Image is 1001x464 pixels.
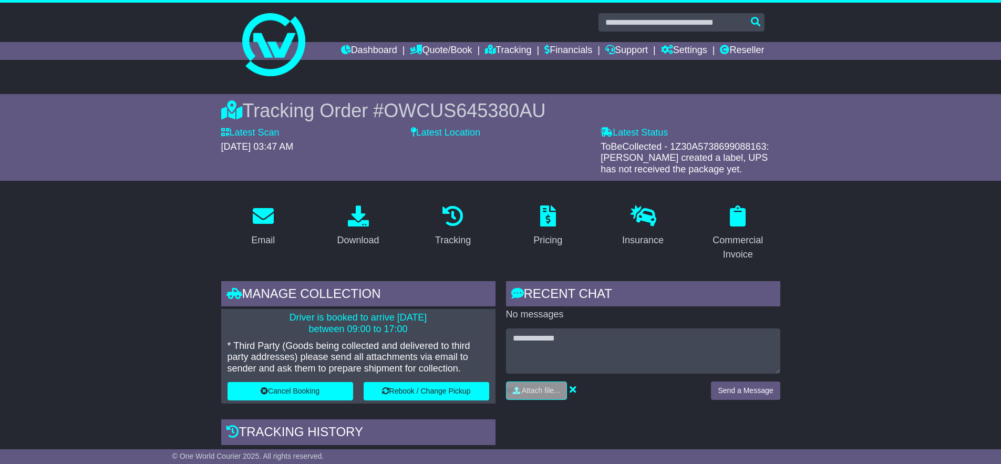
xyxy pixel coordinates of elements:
a: Tracking [485,42,531,60]
a: Quote/Book [410,42,472,60]
div: Insurance [622,233,664,248]
label: Latest Status [601,127,668,139]
span: OWCUS645380AU [384,100,545,121]
div: Email [251,233,275,248]
a: Dashboard [341,42,397,60]
a: Tracking [428,202,478,251]
span: ToBeCollected - 1Z30A5738699088163: [PERSON_NAME] created a label, UPS has not received the packa... [601,141,769,174]
a: Settings [661,42,707,60]
p: Driver is booked to arrive [DATE] between 09:00 to 17:00 [228,312,489,335]
p: No messages [506,309,780,321]
a: Commercial Invoice [696,202,780,265]
button: Cancel Booking [228,382,353,400]
a: Reseller [720,42,764,60]
div: Pricing [533,233,562,248]
a: Financials [544,42,592,60]
span: © One World Courier 2025. All rights reserved. [172,452,324,460]
label: Latest Location [411,127,480,139]
div: Tracking Order # [221,99,780,122]
div: Commercial Invoice [703,233,773,262]
a: Download [330,202,386,251]
div: Tracking history [221,419,496,448]
div: Manage collection [221,281,496,310]
a: Support [605,42,648,60]
div: Tracking [435,233,471,248]
button: Rebook / Change Pickup [364,382,489,400]
p: * Third Party (Goods being collected and delivered to third party addresses) please send all atta... [228,341,489,375]
a: Pricing [527,202,569,251]
div: Download [337,233,379,248]
a: Email [244,202,282,251]
label: Latest Scan [221,127,280,139]
span: [DATE] 03:47 AM [221,141,294,152]
button: Send a Message [711,381,780,400]
div: RECENT CHAT [506,281,780,310]
a: Insurance [615,202,670,251]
